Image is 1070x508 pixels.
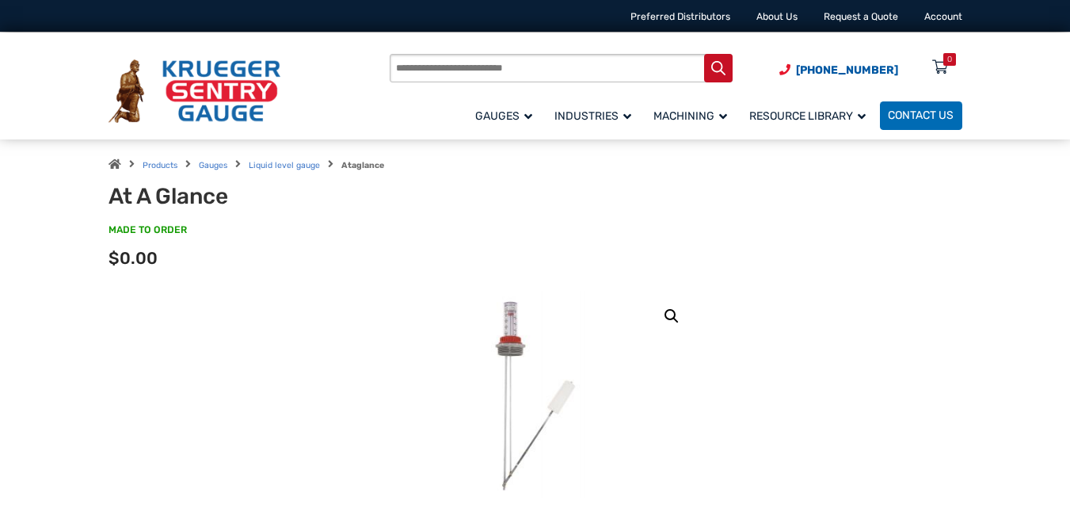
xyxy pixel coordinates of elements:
a: Liquid level gauge [249,160,320,170]
a: Resource Library [741,99,880,132]
strong: Ataglance [341,160,384,170]
a: Preferred Distributors [630,11,730,22]
a: Products [143,160,177,170]
span: Resource Library [749,109,866,123]
a: View full-screen image gallery [657,302,686,330]
a: Machining [645,99,741,132]
span: Gauges [475,109,532,123]
a: Phone Number (920) 434-8860 [779,62,898,78]
img: Krueger Sentry Gauge [109,59,280,123]
span: [PHONE_NUMBER] [796,63,898,77]
span: Industries [554,109,631,123]
span: Contact Us [888,109,954,123]
img: At A Glance [452,291,619,499]
a: Industries [546,99,645,132]
a: Gauges [467,99,546,132]
h1: At A Glance [109,183,450,210]
span: Machining [653,109,727,123]
a: About Us [756,11,798,22]
a: Request a Quote [824,11,898,22]
a: Contact Us [880,101,962,130]
span: $0.00 [109,248,158,268]
a: Account [924,11,962,22]
a: Gauges [199,160,227,170]
span: MADE TO ORDER [109,223,187,238]
div: 0 [947,53,952,66]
